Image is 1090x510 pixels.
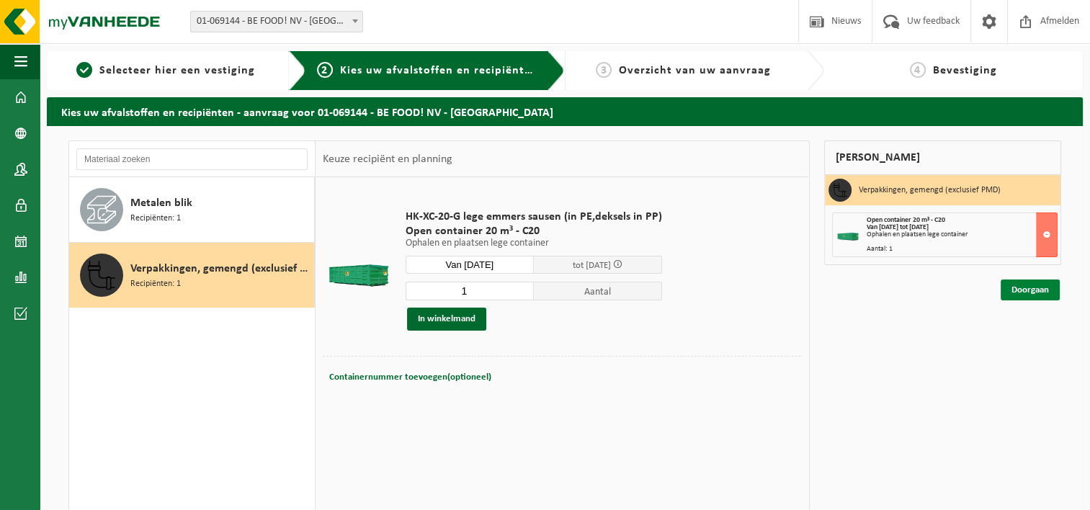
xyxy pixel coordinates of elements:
[99,65,255,76] span: Selecteer hier een vestiging
[867,223,929,231] strong: Van [DATE] tot [DATE]
[47,97,1083,125] h2: Kies uw afvalstoffen en recipiënten - aanvraag voor 01-069144 - BE FOOD! NV - [GEOGRAPHIC_DATA]
[867,216,945,224] span: Open container 20 m³ - C20
[619,65,771,76] span: Overzicht van uw aanvraag
[54,62,277,79] a: 1Selecteer hier een vestiging
[340,65,538,76] span: Kies uw afvalstoffen en recipiënten
[191,12,362,32] span: 01-069144 - BE FOOD! NV - BRUGGE
[130,260,311,277] span: Verpakkingen, gemengd (exclusief PMD)
[316,141,460,177] div: Keuze recipiënt en planning
[329,372,491,382] span: Containernummer toevoegen(optioneel)
[824,140,1062,175] div: [PERSON_NAME]
[859,179,1001,202] h3: Verpakkingen, gemengd (exclusief PMD)
[407,308,486,331] button: In winkelmand
[69,243,315,308] button: Verpakkingen, gemengd (exclusief PMD) Recipiënten: 1
[406,210,662,224] span: HK-XC-20-G lege emmers sausen (in PE,deksels in PP)
[596,62,612,78] span: 3
[76,148,308,170] input: Materiaal zoeken
[190,11,363,32] span: 01-069144 - BE FOOD! NV - BRUGGE
[130,212,181,225] span: Recipiënten: 1
[867,231,1058,238] div: Ophalen en plaatsen lege container
[76,62,92,78] span: 1
[406,256,534,274] input: Selecteer datum
[933,65,997,76] span: Bevestiging
[534,282,662,300] span: Aantal
[1001,279,1060,300] a: Doorgaan
[130,194,192,212] span: Metalen blik
[406,224,662,238] span: Open container 20 m³ - C20
[573,261,611,270] span: tot [DATE]
[317,62,333,78] span: 2
[910,62,926,78] span: 4
[406,238,662,249] p: Ophalen en plaatsen lege container
[328,367,493,388] button: Containernummer toevoegen(optioneel)
[130,277,181,291] span: Recipiënten: 1
[69,177,315,243] button: Metalen blik Recipiënten: 1
[867,246,1058,253] div: Aantal: 1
